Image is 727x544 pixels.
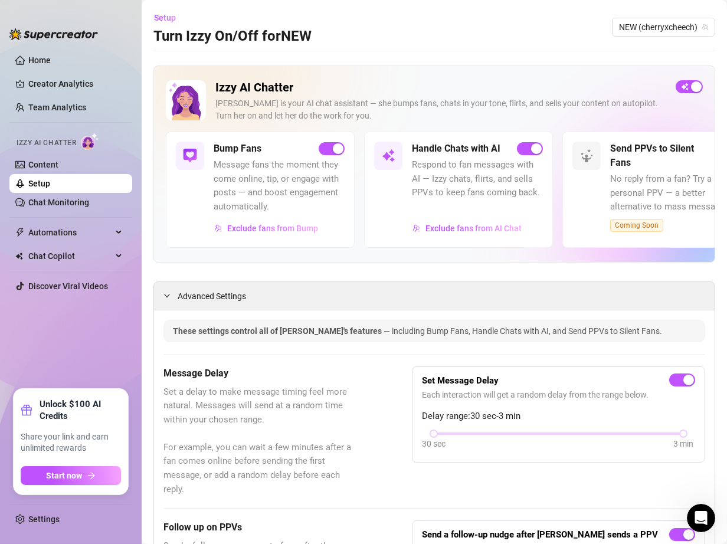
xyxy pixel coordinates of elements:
[12,165,210,178] p: Izzy - AI Chatter
[166,80,206,120] img: Izzy AI Chatter
[12,314,210,326] p: Answers to your common questions
[28,103,86,112] a: Team Analytics
[412,142,500,156] h5: Handle Chats with AI
[177,368,236,415] button: News
[15,252,23,260] img: Chat Copilot
[215,97,666,122] div: [PERSON_NAME] is your AI chat assistant — she bumps fans, chats in your tone, flirts, and sells y...
[9,28,98,40] img: logo-BBDzfeDw.svg
[412,224,421,232] img: svg%3e
[81,133,99,150] img: AI Chatter
[422,375,499,386] strong: Set Message Delay
[12,299,210,312] p: Frequently Asked Questions
[12,104,210,117] p: Getting Started
[214,224,222,232] img: svg%3e
[28,247,112,266] span: Chat Copilot
[579,149,594,163] img: svg%3e
[673,437,693,450] div: 3 min
[12,241,210,266] p: Learn about the Supercreator platform and its features
[12,134,50,146] span: 5 articles
[28,514,60,524] a: Settings
[17,398,41,406] span: Home
[422,388,695,401] span: Each interaction will get a random delay from the range below.
[195,398,218,406] span: News
[12,71,224,85] h2: 5 collections
[28,223,112,242] span: Automations
[12,329,55,341] span: 13 articles
[12,119,210,132] p: Onboarding to Supercreator
[28,198,89,207] a: Chat Monitoring
[12,226,210,238] p: CRM, Chatting and Management Tools
[15,228,25,237] span: thunderbolt
[687,504,715,532] iframe: Intercom live chat
[214,142,261,156] h5: Bump Fans
[702,24,709,31] span: team
[154,13,176,22] span: Setup
[381,149,395,163] img: svg%3e
[68,398,109,406] span: Messages
[118,368,177,415] button: Help
[178,290,246,303] span: Advanced Settings
[21,466,121,485] button: Start nowarrow-right
[215,80,666,95] h2: Izzy AI Chatter
[17,137,76,149] span: Izzy AI Chatter
[173,326,384,336] span: These settings control all of [PERSON_NAME]'s features
[28,179,50,188] a: Setup
[163,289,178,302] div: expanded
[103,5,135,25] h1: Help
[163,385,353,497] span: Set a delay to make message timing feel more natural. Messages will send at a random time within ...
[412,219,522,238] button: Exclude fans from AI Chat
[412,158,543,200] span: Respond to fan messages with AI — Izzy chats, flirts, and sells PPVs to keep fans coming back.
[384,326,662,336] span: — including Bump Fans, Handle Chats with AI, and Send PPVs to Silent Fans.
[422,409,695,424] span: Delay range: 30 sec - 3 min
[87,471,96,480] span: arrow-right
[28,74,123,93] a: Creator Analytics
[619,18,708,36] span: NEW (cherryxcheech)
[207,5,228,26] div: Close
[610,142,715,170] h5: Send PPVs to Silent Fans
[214,219,319,238] button: Exclude fans from Bump
[422,529,658,540] strong: Send a follow-up nudge after [PERSON_NAME] sends a PPV
[163,366,353,381] h5: Message Delay
[214,158,345,214] span: Message fans the moment they come online, tip, or engage with posts — and boost engagement automa...
[28,160,58,169] a: Content
[12,360,210,372] p: Billing
[153,27,312,46] h3: Turn Izzy On/Off for NEW
[21,404,32,416] span: gift
[47,471,83,480] span: Start now
[163,292,171,299] span: expanded
[8,31,228,54] input: Search for help
[422,437,446,450] div: 30 sec
[8,31,228,54] div: Search for helpSearch for help
[12,180,210,192] p: Learn about our AI Chatter - Izzy
[227,224,318,233] span: Exclude fans from Bump
[153,8,185,27] button: Setup
[183,149,197,163] img: svg%3e
[425,224,522,233] span: Exclude fans from AI Chat
[12,195,50,207] span: 3 articles
[137,398,158,406] span: Help
[28,281,108,291] a: Discover Viral Videos
[59,368,118,415] button: Messages
[21,431,121,454] span: Share your link and earn unlimited rewards
[12,268,55,280] span: 12 articles
[40,398,121,422] strong: Unlock $100 AI Credits
[28,55,51,65] a: Home
[163,520,353,535] h5: Follow up on PPVs
[610,219,663,232] span: Coming Soon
